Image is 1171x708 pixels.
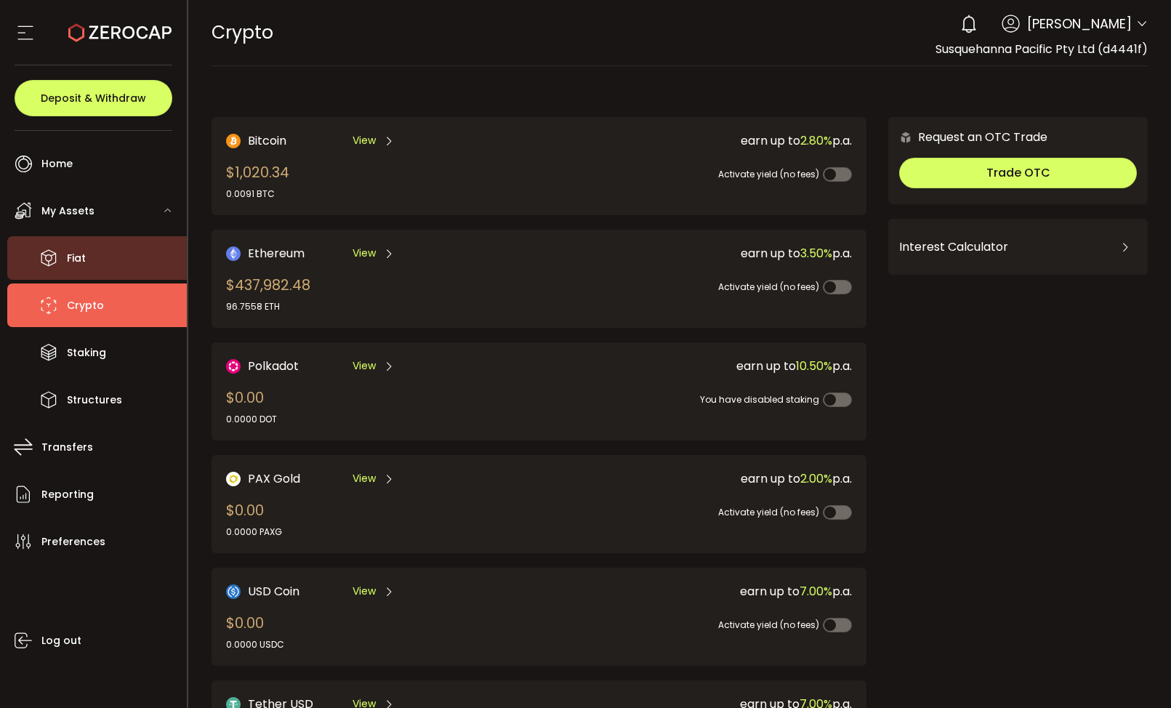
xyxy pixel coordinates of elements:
span: Activate yield (no fees) [718,281,819,293]
span: 2.80% [800,132,832,149]
span: [PERSON_NAME] [1027,14,1132,33]
span: Staking [67,342,106,363]
img: PAX Gold [226,472,241,486]
img: DOT [226,359,241,374]
span: USD Coin [248,582,299,600]
div: earn up to p.a. [536,582,852,600]
span: Crypto [67,295,104,316]
button: Deposit & Withdraw [15,80,172,116]
span: My Assets [41,201,94,222]
span: Transfers [41,437,93,458]
span: View [353,133,376,148]
div: 0.0000 DOT [226,413,277,426]
span: Activate yield (no fees) [718,506,819,518]
span: Activate yield (no fees) [718,168,819,180]
img: 6nGpN7MZ9FLuBP83NiajKbTRY4UzlzQtBKtCrLLspmCkSvCZHBKvY3NxgQaT5JnOQREvtQ257bXeeSTueZfAPizblJ+Fe8JwA... [899,131,912,144]
div: $0.00 [226,612,284,651]
span: Polkadot [248,357,299,375]
span: View [353,471,376,486]
div: 0.0000 USDC [226,638,284,651]
span: Susquehanna Pacific Pty Ltd (d4441f) [935,41,1148,57]
div: 96.7558 ETH [226,300,310,313]
div: earn up to p.a. [536,357,852,375]
span: 3.50% [800,245,832,262]
img: Ethereum [226,246,241,261]
span: You have disabled staking [700,393,819,406]
div: $1,020.34 [226,161,289,201]
span: 10.50% [796,358,832,374]
div: 0.0000 PAXG [226,526,282,539]
span: Activate yield (no fees) [718,619,819,631]
div: Request an OTC Trade [888,128,1047,146]
img: Bitcoin [226,134,241,148]
iframe: Chat Widget [1098,638,1171,708]
span: Home [41,153,73,174]
div: earn up to p.a. [536,132,852,150]
span: Ethereum [248,244,305,262]
span: Reporting [41,484,94,505]
div: earn up to p.a. [536,470,852,488]
div: Interest Calculator [899,230,1137,265]
div: $437,982.48 [226,274,310,313]
span: Crypto [212,20,273,45]
span: View [353,584,376,599]
span: PAX Gold [248,470,300,488]
div: $0.00 [226,387,277,426]
span: Fiat [67,248,86,269]
span: Structures [67,390,122,411]
img: USD Coin [226,584,241,599]
span: Bitcoin [248,132,286,150]
div: earn up to p.a. [536,244,852,262]
span: View [353,246,376,261]
span: Log out [41,630,81,651]
div: $0.00 [226,499,282,539]
div: 0.0091 BTC [226,188,289,201]
span: 7.00% [800,583,832,600]
span: View [353,358,376,374]
span: 2.00% [800,470,832,487]
span: Trade OTC [986,164,1050,181]
span: Deposit & Withdraw [41,93,146,103]
span: Preferences [41,531,105,552]
button: Trade OTC [899,158,1137,188]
